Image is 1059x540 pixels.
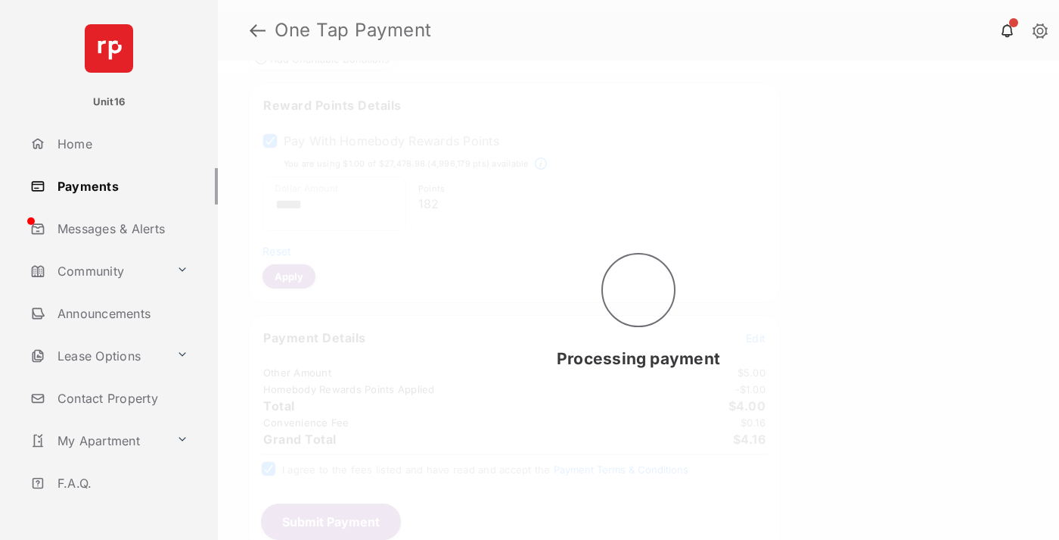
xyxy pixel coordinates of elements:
a: My Apartment [24,423,170,459]
a: Announcements [24,295,218,332]
a: Community [24,253,170,289]
a: Contact Property [24,380,218,417]
a: Home [24,126,218,162]
strong: One Tap Payment [275,21,432,39]
a: Lease Options [24,338,170,374]
a: Messages & Alerts [24,211,218,247]
span: Processing payment [557,349,720,368]
a: Payments [24,168,218,204]
img: svg+xml;base64,PHN2ZyB4bWxucz0iaHR0cDovL3d3dy53My5vcmcvMjAwMC9zdmciIHdpZHRoPSI2NCIgaGVpZ2h0PSI2NC... [85,24,133,73]
p: Unit16 [93,95,126,110]
a: F.A.Q. [24,465,218,501]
